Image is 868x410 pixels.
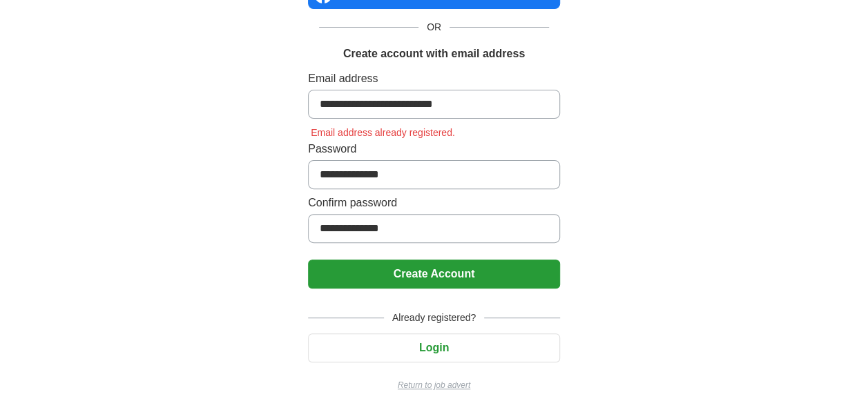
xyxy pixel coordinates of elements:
[308,333,560,362] button: Login
[308,70,560,87] label: Email address
[308,141,560,157] label: Password
[308,127,458,138] span: Email address already registered.
[418,20,450,35] span: OR
[308,195,560,211] label: Confirm password
[343,46,525,62] h1: Create account with email address
[308,379,560,391] a: Return to job advert
[308,342,560,353] a: Login
[308,260,560,289] button: Create Account
[384,311,484,325] span: Already registered?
